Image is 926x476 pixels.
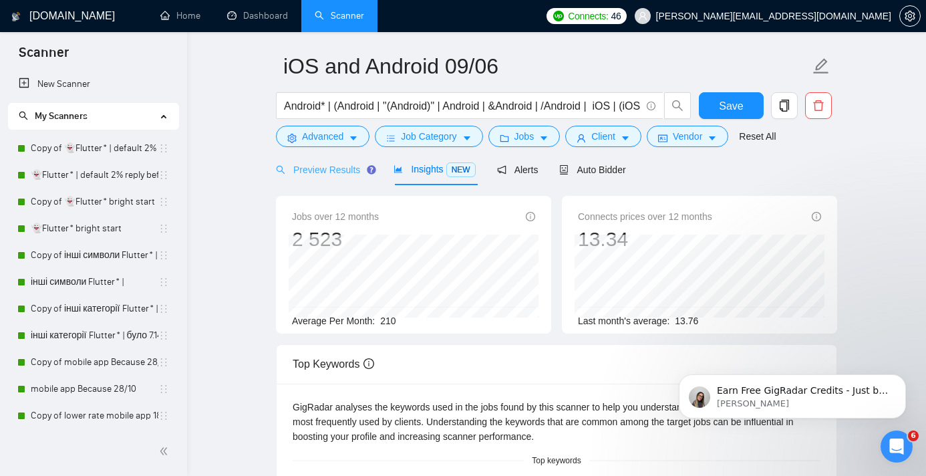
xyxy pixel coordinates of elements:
[31,376,158,402] a: mobile app Because 28/10
[611,9,621,23] span: 46
[577,133,586,143] span: user
[659,346,926,440] iframe: Intercom notifications повідомлення
[363,358,374,369] span: info-circle
[158,357,169,368] span: holder
[8,189,178,215] li: Copy of 👻Flutter* bright start
[812,212,821,221] span: info-circle
[31,322,158,349] a: інші категорії Flutter* | було 7.14% 11.11 template
[158,223,169,234] span: holder
[664,92,691,119] button: search
[31,135,158,162] a: Copy of 👻Flutter* | default 2% reply before 09/06
[578,316,669,326] span: Last month's average:
[488,126,561,147] button: folderJobscaret-down
[806,100,831,112] span: delete
[365,164,377,176] div: Tooltip anchor
[8,215,178,242] li: 👻Flutter* bright start
[568,9,608,23] span: Connects:
[31,162,158,189] a: 👻Flutter* | default 2% reply before 09/06
[8,322,178,349] li: інші категорії Flutter* | було 7.14% 11.11 template
[638,11,647,21] span: user
[553,11,564,21] img: upwork-logo.png
[160,10,200,21] a: homeHome
[446,162,476,177] span: NEW
[31,402,158,429] a: Copy of lower rate mobile app 18/11 rate range 80% (було 11%)
[293,400,820,444] div: GigRadar analyses the keywords used in the jobs found by this scanner to help you understand what...
[158,250,169,261] span: holder
[292,316,375,326] span: Average Per Month:
[805,92,832,119] button: delete
[283,49,810,83] input: Scanner name...
[565,126,641,147] button: userClientcaret-down
[591,129,615,144] span: Client
[8,71,178,98] li: New Scanner
[302,129,343,144] span: Advanced
[771,92,798,119] button: copy
[739,129,776,144] a: Reset All
[514,129,534,144] span: Jobs
[899,5,921,27] button: setting
[158,277,169,287] span: holder
[497,165,506,174] span: notification
[673,129,702,144] span: Vendor
[699,92,764,119] button: Save
[315,10,364,21] a: searchScanner
[8,349,178,376] li: Copy of mobile app Because 28/10
[462,133,472,143] span: caret-down
[386,133,396,143] span: bars
[539,133,549,143] span: caret-down
[158,197,169,207] span: holder
[292,209,379,224] span: Jobs over 12 months
[19,111,28,120] span: search
[158,170,169,181] span: holder
[526,212,535,221] span: info-circle
[621,133,630,143] span: caret-down
[908,431,919,441] span: 6
[8,295,178,322] li: Copy of інші категорії Flutter* | було 7.14% 11.11 template
[31,242,158,269] a: Copy of інші символи Flutter* |
[349,133,358,143] span: caret-down
[708,133,717,143] span: caret-down
[647,102,655,110] span: info-circle
[31,269,158,295] a: інші символи Flutter* |
[158,304,169,314] span: holder
[8,135,178,162] li: Copy of 👻Flutter* | default 2% reply before 09/06
[158,384,169,394] span: holder
[8,43,80,71] span: Scanner
[287,133,297,143] span: setting
[578,209,712,224] span: Connects prices over 12 months
[292,227,379,252] div: 2 523
[380,316,396,326] span: 210
[31,189,158,215] a: Copy of 👻Flutter* bright start
[276,165,285,174] span: search
[394,164,403,174] span: area-chart
[8,242,178,269] li: Copy of інші символи Flutter* |
[8,162,178,189] li: 👻Flutter* | default 2% reply before 09/06
[812,57,830,75] span: edit
[675,316,698,326] span: 13.76
[394,164,475,174] span: Insights
[227,10,288,21] a: dashboardDashboard
[158,143,169,154] span: holder
[900,11,920,21] span: setting
[19,71,168,98] a: New Scanner
[578,227,712,252] div: 13.34
[497,164,538,175] span: Alerts
[276,126,369,147] button: settingAdvancedcaret-down
[8,269,178,295] li: інші символи Flutter* |
[158,330,169,341] span: holder
[647,126,728,147] button: idcardVendorcaret-down
[8,402,178,429] li: Copy of lower rate mobile app 18/11 rate range 80% (було 11%)
[524,455,589,467] span: Top keywords
[35,110,88,122] span: My Scanners
[31,295,158,322] a: Copy of інші категорії Flutter* | було 7.14% 11.11 template
[8,376,178,402] li: mobile app Because 28/10
[772,100,797,112] span: copy
[881,431,913,463] iframe: Intercom live chat
[159,445,172,458] span: double-left
[899,11,921,21] a: setting
[559,164,625,175] span: Auto Bidder
[31,215,158,242] a: 👻Flutter* bright start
